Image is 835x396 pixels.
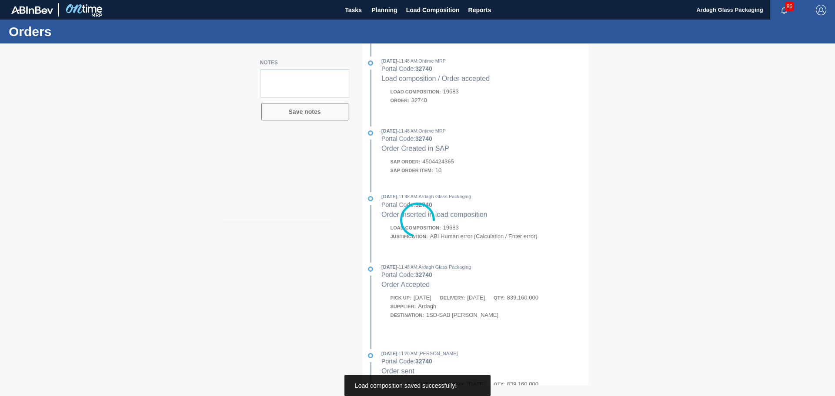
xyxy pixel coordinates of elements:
[344,5,363,15] span: Tasks
[468,5,491,15] span: Reports
[406,5,460,15] span: Load Composition
[372,5,397,15] span: Planning
[816,5,826,15] img: Logout
[770,4,798,16] button: Notifications
[11,6,53,14] img: TNhmsLtSVTkK8tSr43FrP2fwEKptu5GPRR3wAAAABJRU5ErkJggg==
[785,2,794,11] span: 86
[355,382,457,389] span: Load composition saved successfully!
[9,27,163,37] h1: Orders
